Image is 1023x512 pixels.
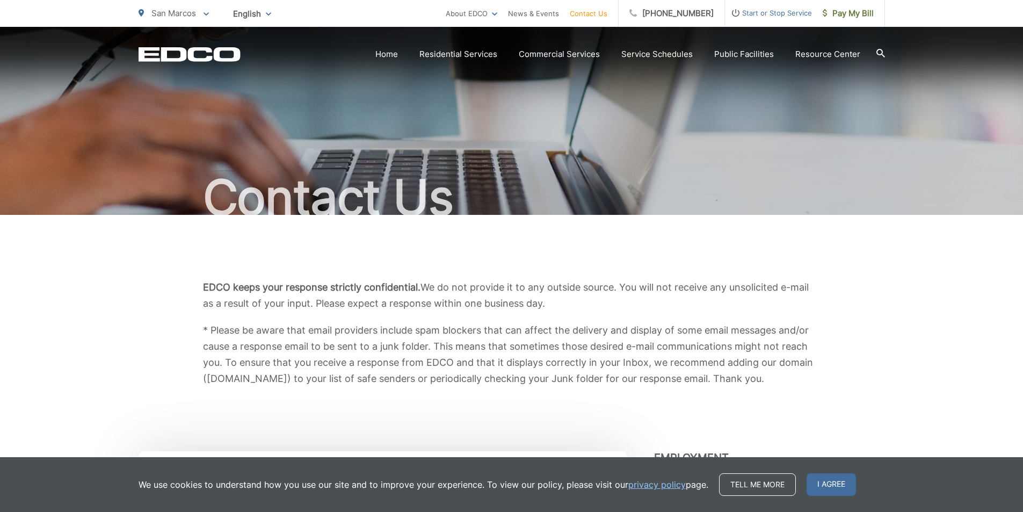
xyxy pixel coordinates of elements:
span: Pay My Bill [823,7,874,20]
p: We use cookies to understand how you use our site and to improve your experience. To view our pol... [139,478,708,491]
a: About EDCO [446,7,497,20]
a: Residential Services [419,48,497,61]
span: I agree [807,473,856,496]
p: We do not provide it to any outside source. You will not receive any unsolicited e-mail as a resu... [203,279,821,312]
a: Contact Us [570,7,607,20]
a: Service Schedules [621,48,693,61]
a: Commercial Services [519,48,600,61]
a: News & Events [508,7,559,20]
span: English [225,4,279,23]
a: Tell me more [719,473,796,496]
a: EDCD logo. Return to the homepage. [139,47,241,62]
b: EDCO keeps your response strictly confidential. [203,282,420,293]
a: Resource Center [795,48,860,61]
a: Home [375,48,398,61]
a: Public Facilities [714,48,774,61]
p: * Please be aware that email providers include spam blockers that can affect the delivery and dis... [203,322,821,387]
a: privacy policy [628,478,686,491]
h1: Contact Us [139,171,885,225]
h3: Employment [654,451,885,464]
span: San Marcos [151,8,196,18]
